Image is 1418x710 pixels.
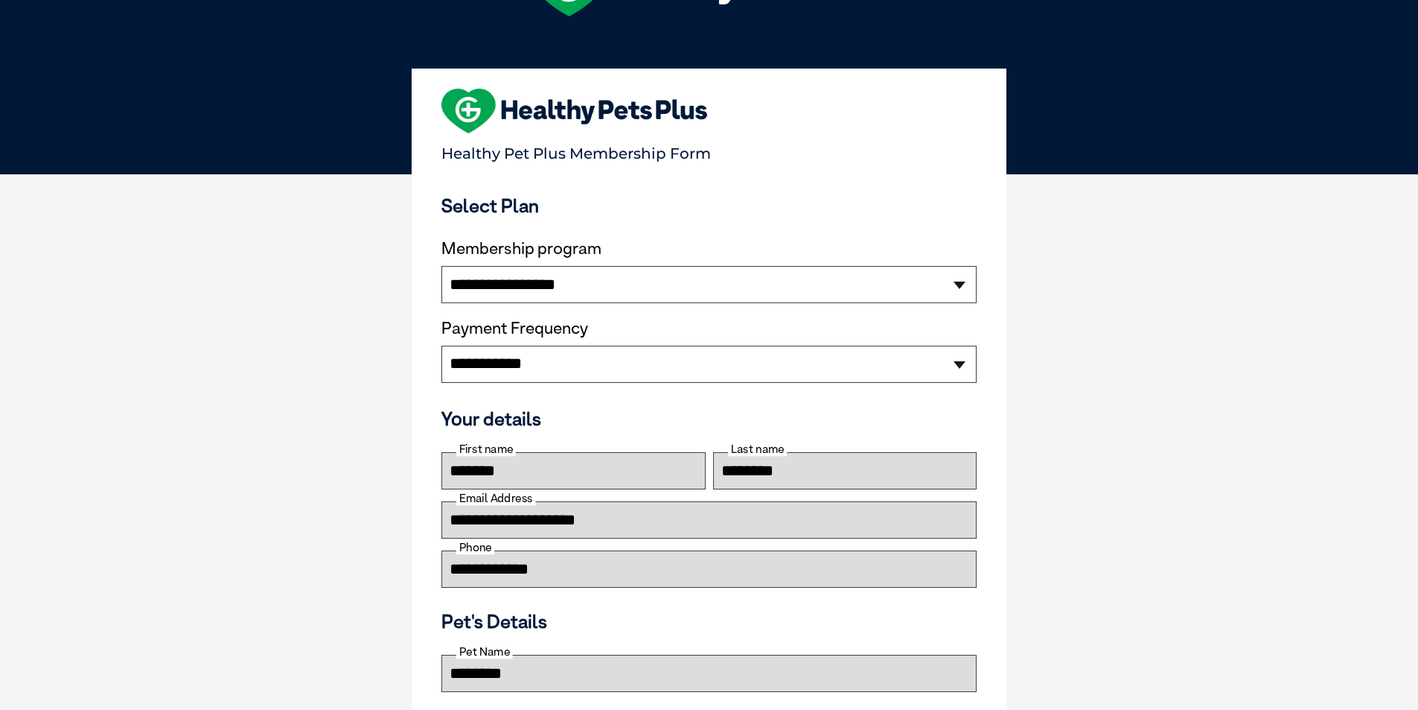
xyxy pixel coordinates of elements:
[456,541,494,554] label: Phone
[456,492,535,505] label: Email Address
[728,443,787,456] label: Last name
[456,443,516,456] label: First name
[441,89,707,133] img: heart-shape-hpp-logo-large.png
[441,194,977,217] h3: Select Plan
[441,138,977,162] p: Healthy Pet Plus Membership Form
[441,319,588,338] label: Payment Frequency
[441,408,977,430] h3: Your details
[435,610,983,633] h3: Pet's Details
[441,239,977,259] label: Membership program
